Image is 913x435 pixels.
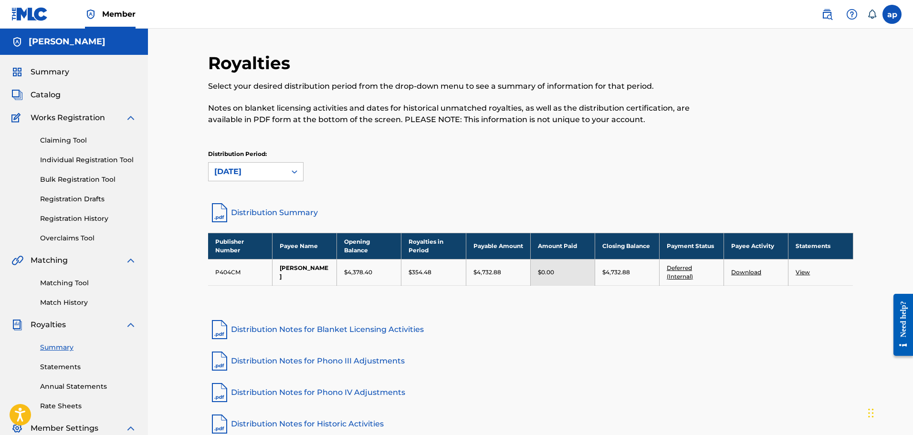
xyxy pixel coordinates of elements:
img: Accounts [11,36,23,48]
a: Matching Tool [40,278,136,288]
th: Closing Balance [595,233,659,259]
img: pdf [208,318,231,341]
img: expand [125,112,136,124]
div: Arrastrar [868,399,874,427]
th: Statements [788,233,853,259]
a: Bulk Registration Tool [40,175,136,185]
a: Statements [40,362,136,372]
img: Matching [11,255,23,266]
a: Overclaims Tool [40,233,136,243]
h2: Royalties [208,52,295,74]
span: Catalog [31,89,61,101]
img: pdf [208,381,231,404]
td: [PERSON_NAME] [273,259,337,285]
th: Payee Name [273,233,337,259]
span: Royalties [31,319,66,331]
a: Download [731,269,761,276]
p: $4,378.40 [344,268,372,277]
img: Catalog [11,89,23,101]
p: Distribution Period: [208,150,304,158]
span: Summary [31,66,69,78]
iframe: Chat Widget [865,389,913,435]
img: search [821,9,833,20]
p: Select your desired distribution period from the drop-down menu to see a summary of information f... [208,81,705,92]
img: expand [125,423,136,434]
p: $354.48 [409,268,431,277]
a: Distribution Notes for Phono III Adjustments [208,350,853,373]
a: View [796,269,810,276]
img: Works Registration [11,112,24,124]
img: MLC Logo [11,7,48,21]
span: Member [102,9,136,20]
a: Match History [40,298,136,308]
div: Help [842,5,861,24]
p: $4,732.88 [602,268,630,277]
span: Works Registration [31,112,105,124]
a: Individual Registration Tool [40,155,136,165]
th: Amount Paid [530,233,595,259]
div: Widget de chat [865,389,913,435]
div: [DATE] [214,166,280,177]
th: Publisher Number [208,233,273,259]
a: Registration History [40,214,136,224]
a: Distribution Notes for Blanket Licensing Activities [208,318,853,341]
th: Payment Status [659,233,724,259]
th: Royalties in Period [401,233,466,259]
h5: adelaldo peña gonzalez [29,36,105,47]
a: CatalogCatalog [11,89,61,101]
img: pdf [208,350,231,373]
img: Summary [11,66,23,78]
img: Top Rightsholder [85,9,96,20]
iframe: Resource Center [886,286,913,363]
p: $0.00 [538,268,554,277]
p: Notes on blanket licensing activities and dates for historical unmatched royalties, as well as th... [208,103,705,125]
a: Public Search [818,5,837,24]
img: distribution-summary-pdf [208,201,231,224]
img: Member Settings [11,423,23,434]
a: Annual Statements [40,382,136,392]
th: Payee Activity [724,233,788,259]
a: Distribution Summary [208,201,853,224]
div: Notifications [867,10,877,19]
th: Payable Amount [466,233,530,259]
p: $4,732.88 [473,268,501,277]
a: Deferred (Internal) [667,264,693,280]
div: User Menu [882,5,902,24]
a: Claiming Tool [40,135,136,145]
a: SummarySummary [11,66,69,78]
a: Distribution Notes for Phono IV Adjustments [208,381,853,404]
img: expand [125,319,136,331]
img: Royalties [11,319,23,331]
a: Rate Sheets [40,401,136,411]
a: Registration Drafts [40,194,136,204]
img: help [846,9,858,20]
span: Matching [31,255,68,266]
a: Summary [40,342,136,352]
td: P404CM [208,259,273,285]
img: expand [125,255,136,266]
span: Member Settings [31,423,98,434]
th: Opening Balance [337,233,401,259]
